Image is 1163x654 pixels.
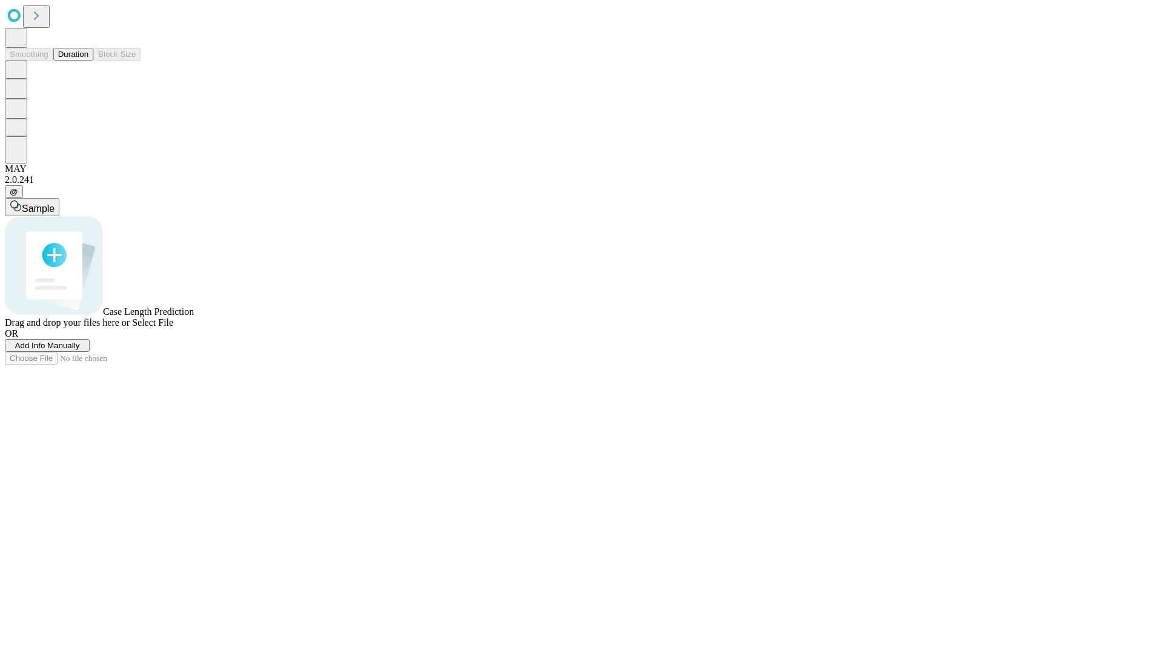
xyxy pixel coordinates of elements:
[15,341,80,350] span: Add Info Manually
[53,48,93,61] button: Duration
[132,317,173,328] span: Select File
[5,317,130,328] span: Drag and drop your files here or
[5,163,1158,174] div: MAY
[5,48,53,61] button: Smoothing
[5,328,18,339] span: OR
[10,187,18,196] span: @
[5,198,59,216] button: Sample
[5,174,1158,185] div: 2.0.241
[93,48,141,61] button: Block Size
[103,306,194,317] span: Case Length Prediction
[5,185,23,198] button: @
[5,339,90,352] button: Add Info Manually
[22,203,55,214] span: Sample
